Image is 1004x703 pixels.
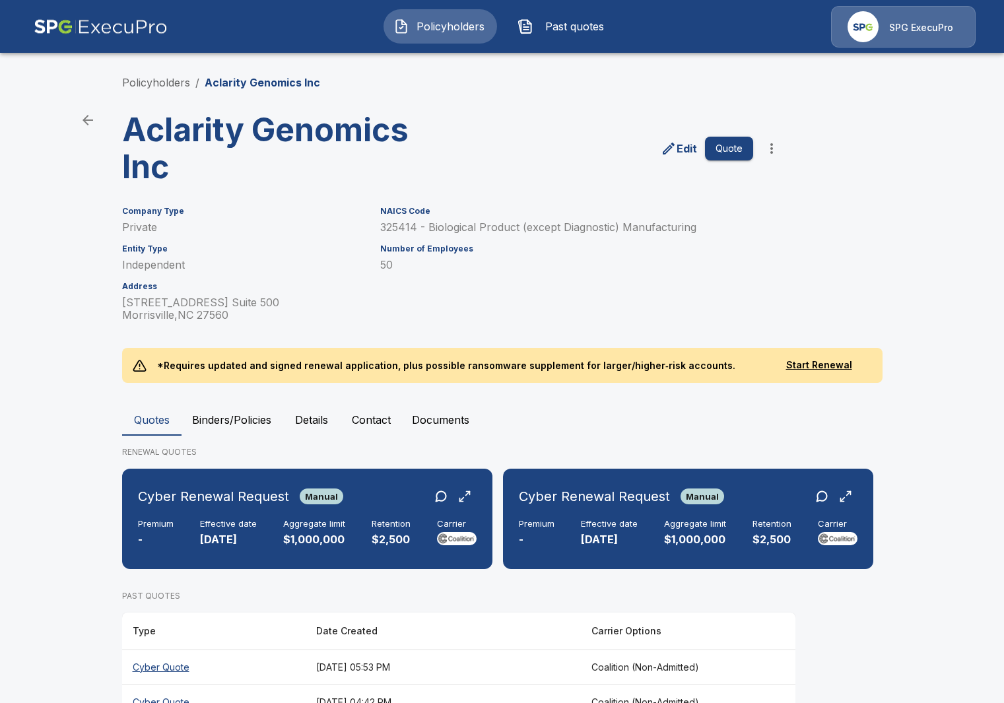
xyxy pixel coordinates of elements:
img: Agency Icon [848,11,879,42]
p: Aclarity Genomics Inc [205,75,320,90]
span: Policyholders [415,18,487,34]
p: $1,000,000 [283,532,345,547]
h6: Address [122,282,365,291]
h6: Cyber Renewal Request [519,486,670,507]
h6: Premium [519,519,554,529]
p: [STREET_ADDRESS] Suite 500 Morrisville , NC 27560 [122,296,365,321]
h6: Effective date [200,519,257,529]
h6: Carrier [437,519,477,529]
h3: Aclarity Genomics Inc [122,112,448,185]
p: $2,500 [753,532,791,547]
th: [DATE] 05:53 PM [306,650,581,685]
h6: Cyber Renewal Request [138,486,289,507]
button: Details [282,404,341,436]
button: Start Renewal [766,353,872,378]
a: Policyholders [122,76,190,89]
a: edit [658,138,700,159]
button: more [758,135,785,162]
a: Agency IconSPG ExecuPro [831,6,976,48]
span: Past quotes [539,18,611,34]
img: Carrier [818,532,857,545]
p: [DATE] [200,532,257,547]
img: Past quotes Icon [518,18,533,34]
p: 50 [380,259,753,271]
th: Coalition (Non-Admitted) [581,650,795,685]
h6: Effective date [581,519,638,529]
h6: Number of Employees [380,244,753,253]
p: PAST QUOTES [122,590,795,602]
span: Manual [681,491,724,502]
button: Policyholders IconPolicyholders [384,9,497,44]
h6: Carrier [818,519,857,529]
h6: Entity Type [122,244,365,253]
th: Cyber Quote [122,650,306,685]
p: [DATE] [581,532,638,547]
h6: Premium [138,519,174,529]
p: Edit [677,141,697,156]
button: Binders/Policies [182,404,282,436]
a: back [75,107,101,133]
h6: Retention [753,519,791,529]
p: SPG ExecuPro [889,21,953,34]
img: Policyholders Icon [393,18,409,34]
span: Manual [300,491,343,502]
p: $1,000,000 [664,532,726,547]
div: policyholder tabs [122,404,883,436]
h6: Company Type [122,207,365,216]
p: Private [122,221,365,234]
th: Type [122,613,306,650]
p: Independent [122,259,365,271]
p: RENEWAL QUOTES [122,446,883,458]
h6: Aggregate limit [664,519,726,529]
button: Contact [341,404,401,436]
nav: breadcrumb [122,75,320,90]
p: *Requires updated and signed renewal application, plus possible ransomware supplement for larger/... [147,348,746,383]
img: Carrier [437,532,477,545]
th: Date Created [306,613,581,650]
p: - [138,532,174,547]
h6: Retention [372,519,411,529]
button: Documents [401,404,480,436]
p: $2,500 [372,532,411,547]
img: AA Logo [34,6,168,48]
p: - [519,532,554,547]
th: Carrier Options [581,613,795,650]
li: / [195,75,199,90]
h6: Aggregate limit [283,519,345,529]
button: Quotes [122,404,182,436]
h6: NAICS Code [380,207,753,216]
button: Quote [705,137,753,161]
button: Past quotes IconPast quotes [508,9,621,44]
p: 325414 - Biological Product (except Diagnostic) Manufacturing [380,221,753,234]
